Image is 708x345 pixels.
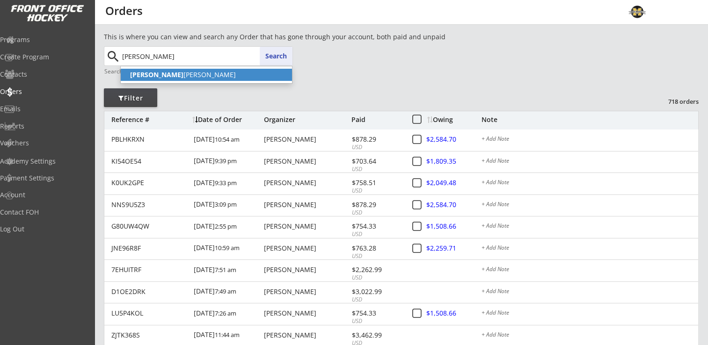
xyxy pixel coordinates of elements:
div: [DATE] [194,173,262,194]
div: $3,462.99 [352,332,402,338]
div: K0UK2GPE [111,180,188,186]
strong: [PERSON_NAME] [130,70,183,79]
div: [PERSON_NAME] [264,245,349,252]
div: + Add Note [482,332,698,339]
font: 10:54 am [215,135,240,144]
font: 11:44 am [215,331,240,339]
div: [DATE] [194,195,262,216]
div: NNS9U5Z3 [111,201,188,208]
div: Date of Order [192,116,262,123]
div: + Add Note [482,223,698,230]
div: $754.33 [352,310,402,316]
div: $1,508.66 [426,223,481,230]
div: [PERSON_NAME] [264,223,349,230]
div: $2,049.48 [426,180,481,186]
div: USD [352,187,402,195]
div: Paid [351,116,402,123]
div: JNE96R8F [111,245,188,252]
div: [PERSON_NAME] [264,136,349,143]
font: 7:49 am [215,287,236,295]
div: ZJTK368S [111,332,188,338]
div: Owing [427,116,481,123]
div: [DATE] [194,282,262,303]
div: + Add Note [482,136,698,144]
div: LU5P4KOL [111,310,188,316]
div: + Add Note [482,158,698,165]
div: $703.64 [352,158,402,165]
div: + Add Note [482,201,698,209]
font: 7:51 am [215,266,236,274]
div: PBLHKRXN [111,136,188,143]
div: [DATE] [194,129,262,151]
input: Start typing name... [120,47,292,65]
div: [DATE] [194,260,262,281]
div: [PERSON_NAME] [264,201,349,208]
div: 7EHUITRF [111,266,188,273]
div: USD [352,209,402,217]
div: Reference # [111,116,188,123]
div: + Add Note [482,245,698,252]
div: [DATE] [194,216,262,237]
div: $763.28 [352,245,402,252]
div: $2,259.71 [426,245,481,252]
div: $2,584.70 [426,201,481,208]
div: USD [352,252,402,260]
div: $1,809.35 [426,158,481,165]
div: $758.51 [352,180,402,186]
button: Search [260,47,292,65]
div: $1,508.66 [426,310,481,316]
div: [PERSON_NAME] [264,310,349,316]
button: search [105,49,121,64]
div: [PERSON_NAME] [264,332,349,338]
div: $878.29 [352,136,402,143]
div: $2,584.70 [426,136,481,143]
div: + Add Note [482,266,698,274]
div: USD [352,230,402,238]
div: $2,262.99 [352,266,402,273]
div: USD [352,144,402,151]
div: [DATE] [194,151,262,172]
font: 10:59 am [215,244,240,252]
font: 2:55 pm [215,222,237,230]
font: 9:33 pm [215,179,237,187]
div: + Add Note [482,180,698,187]
div: D1OE2DRK [111,288,188,295]
div: KI54OE54 [111,158,188,165]
div: This is where you can view and search any Order that has gone through your account, both paid and... [104,32,499,42]
div: Organizer [264,116,349,123]
div: [PERSON_NAME] [264,158,349,165]
div: [PERSON_NAME] [264,180,349,186]
font: 9:39 pm [215,157,237,165]
div: USD [352,296,402,304]
div: G80UW4QW [111,223,188,230]
div: USD [352,317,402,325]
div: 718 orders [650,97,699,106]
div: Filter [104,93,157,103]
div: Search by [104,68,131,74]
div: USD [352,274,402,282]
div: USD [352,165,402,173]
div: + Add Note [482,288,698,296]
div: [PERSON_NAME] [264,266,349,273]
div: $754.33 [352,223,402,230]
p: [PERSON_NAME] [121,69,292,81]
div: [DATE] [194,238,262,259]
font: 3:09 pm [215,200,237,208]
div: [DATE] [194,303,262,324]
div: $878.29 [352,201,402,208]
div: + Add Note [482,310,698,317]
div: [PERSON_NAME] [264,288,349,295]
font: 7:26 am [215,309,236,317]
div: Note [482,116,698,123]
div: $3,022.99 [352,288,402,295]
